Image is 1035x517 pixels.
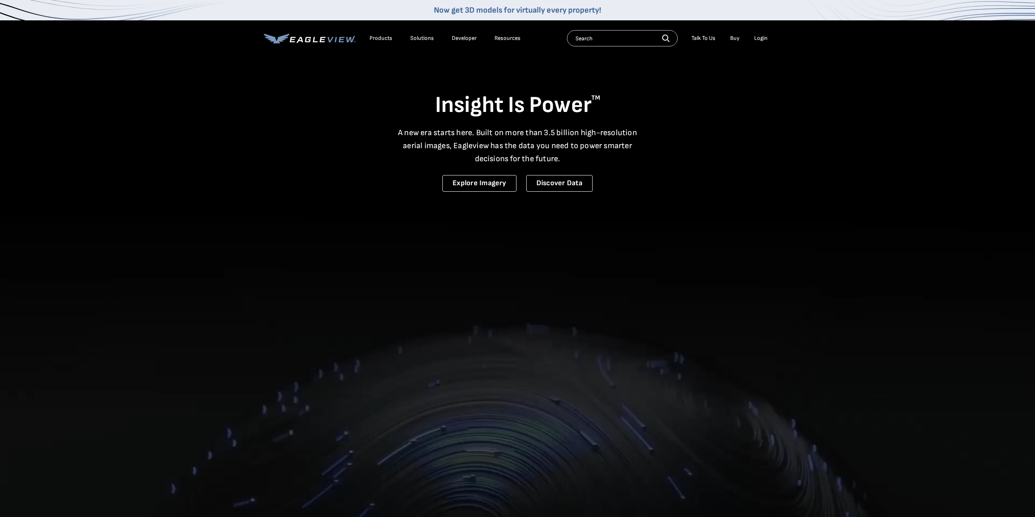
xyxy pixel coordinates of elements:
[730,35,740,42] a: Buy
[567,30,678,46] input: Search
[393,126,642,165] p: A new era starts here. Built on more than 3.5 billion high-resolution aerial images, Eagleview ha...
[591,94,600,102] sup: TM
[264,91,772,120] h1: Insight Is Power
[754,35,768,42] div: Login
[526,175,593,192] a: Discover Data
[691,35,716,42] div: Talk To Us
[434,5,601,15] a: Now get 3D models for virtually every property!
[495,35,521,42] div: Resources
[410,35,434,42] div: Solutions
[452,35,477,42] a: Developer
[370,35,392,42] div: Products
[442,175,516,192] a: Explore Imagery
